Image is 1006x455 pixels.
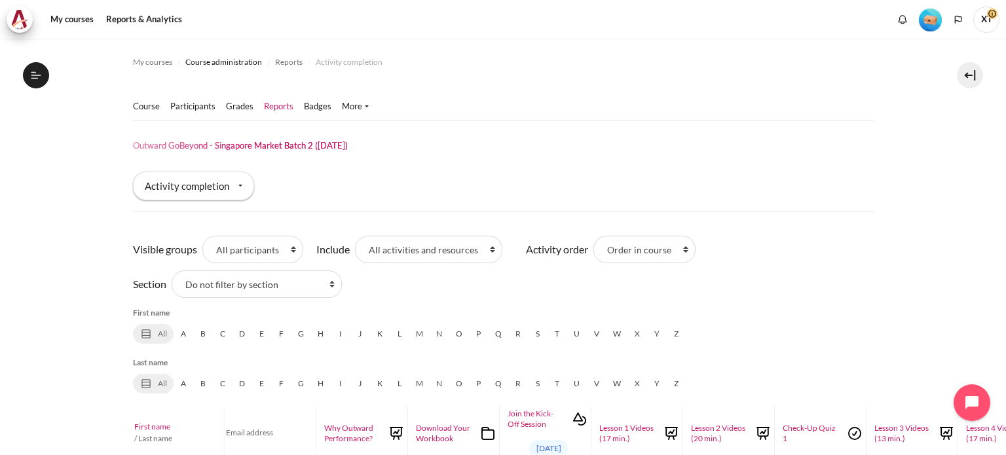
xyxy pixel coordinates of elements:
[548,324,567,344] a: T
[647,324,667,344] a: Y
[233,374,252,393] a: D
[508,409,563,429] span: Join the Kick-Off Session
[489,324,508,344] a: Q
[7,7,39,33] a: Architeck Architeck
[409,423,498,443] a: Download Your WorkbookFolder
[753,424,773,443] img: Lesson
[291,374,311,393] a: G
[350,324,370,344] a: J
[275,54,303,70] a: Reports
[526,242,588,257] label: Activity order
[213,324,233,344] a: C
[133,324,174,344] a: All
[316,56,382,68] span: Activity completion
[973,7,999,33] span: XT
[252,324,272,344] a: E
[342,100,369,113] a: More
[409,374,430,393] a: M
[548,374,567,393] a: T
[684,423,773,443] a: Lesson 2 Videos (20 min.)Lesson
[449,324,469,344] a: O
[627,374,647,393] a: X
[134,421,223,433] a: First name
[469,374,489,393] a: P
[133,242,197,257] label: Visible groups
[324,423,380,443] span: Why Outward Performance?
[661,424,681,443] img: Lesson
[133,374,174,393] a: All
[304,100,331,113] a: Badges
[919,9,942,31] img: Level #1
[102,7,187,33] a: Reports & Analytics
[311,374,331,393] a: H
[331,374,350,393] a: I
[226,100,253,113] a: Grades
[272,374,291,393] a: F
[478,424,498,443] img: Folder
[311,324,331,344] a: H
[667,374,686,393] a: Z
[469,324,489,344] a: P
[948,10,968,29] button: Languages
[264,100,293,113] a: Reports
[501,409,589,429] a: Join the Kick-Off SessionInteractive Content
[133,307,874,319] h5: First name
[430,374,449,393] a: N
[390,374,409,393] a: L
[893,10,912,29] div: Show notification window with no new notifications
[416,423,472,443] span: Download Your Workbook
[783,423,838,443] span: Check-Up Quiz 1
[567,324,587,344] a: U
[386,424,406,443] img: Lesson
[390,324,409,344] a: L
[316,242,350,257] label: Include
[606,374,627,393] a: W
[937,424,956,443] img: Lesson
[133,56,172,68] span: My courses
[170,100,215,113] a: Participants
[193,374,213,393] a: B
[587,324,606,344] a: V
[508,324,528,344] a: R
[275,56,303,68] span: Reports
[291,324,311,344] a: G
[845,424,865,443] img: Quiz
[606,324,627,344] a: W
[528,324,548,344] a: S
[874,423,930,443] span: Lesson 3 Videos (13 min.)
[914,7,947,31] a: Level #1
[599,423,655,443] span: Lesson 1 Videos (17 min.)
[316,54,382,70] a: Activity completion
[528,374,548,393] a: S
[536,443,561,454] span: [DATE]
[185,56,262,68] span: Course administration
[570,409,589,429] img: Interactive Content
[430,324,449,344] a: N
[627,324,647,344] a: X
[272,324,291,344] a: F
[449,374,469,393] a: O
[587,374,606,393] a: V
[647,374,667,393] a: Y
[233,324,252,344] a: D
[133,140,348,151] h1: Outward GoBeyond - Singapore Market Batch 2 ([DATE])
[174,374,193,393] a: A
[133,276,166,292] label: Section
[133,357,874,369] h5: Last name
[133,100,160,113] a: Course
[133,52,388,73] nav: Navigation bar
[919,7,942,31] div: Level #1
[567,374,587,393] a: U
[350,374,370,393] a: J
[318,423,406,443] a: Why Outward Performance?Lesson
[370,374,390,393] a: K
[10,10,29,29] img: Architeck
[409,324,430,344] a: M
[776,423,865,443] a: Check-Up Quiz 1Quiz
[868,423,956,443] a: Lesson 3 Videos (13 min.)Lesson
[331,324,350,344] a: I
[370,324,390,344] a: K
[193,324,213,344] a: B
[133,172,254,200] div: Activity completion
[213,374,233,393] a: C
